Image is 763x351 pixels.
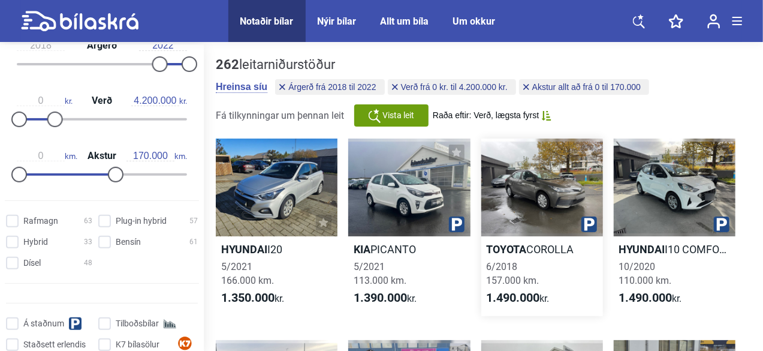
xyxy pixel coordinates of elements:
[619,290,672,305] b: 1.490.000
[216,57,652,73] div: leitarniðurstöður
[216,81,267,93] button: Hreinsa síu
[89,96,115,106] span: Verð
[519,79,649,95] button: Akstur allt að frá 0 til 170.000
[619,291,682,305] span: kr.
[275,79,384,95] button: Árgerð frá 2018 til 2022
[17,151,77,161] span: km.
[221,243,267,256] b: Hyundai
[23,236,48,248] span: Hybrid
[17,95,73,106] span: kr.
[449,217,465,232] img: parking.png
[288,83,376,91] span: Árgerð frá 2018 til 2022
[707,14,720,29] img: user-login.svg
[116,236,141,248] span: Bensín
[84,215,92,227] span: 63
[131,95,187,106] span: kr.
[84,236,92,248] span: 33
[348,242,470,256] h2: PICANTO
[388,79,516,95] button: Verð frá 0 kr. til 4.200.000 kr.
[23,338,86,351] span: Staðsett erlendis
[23,317,64,330] span: Á staðnum
[126,151,187,161] span: km.
[348,139,470,316] a: KiaPICANTO5/2021113.000 km.1.390.000kr.
[84,257,92,269] span: 48
[619,261,672,286] span: 10/2020 110.000 km.
[216,110,344,121] span: Fá tilkynningar um þennan leit
[714,217,729,232] img: parking.png
[433,110,551,121] button: Raða eftir: Verð, lægsta fyrst
[85,151,119,161] span: Akstur
[614,139,735,316] a: HyundaiI10 COMFORT10/2020110.000 km.1.490.000kr.
[481,242,603,256] h2: COROLLA
[487,291,550,305] span: kr.
[354,261,406,286] span: 5/2021 113.000 km.
[189,236,198,248] span: 61
[433,110,539,121] span: Raða eftir: Verð, lægsta fyrst
[221,291,284,305] span: kr.
[487,243,527,256] b: Toyota
[221,290,275,305] b: 1.350.000
[581,217,597,232] img: parking.png
[381,16,429,27] a: Allt um bíla
[216,57,239,72] b: 262
[23,257,41,269] span: Dísel
[453,16,496,27] a: Um okkur
[354,243,370,256] b: Kia
[23,215,58,227] span: Rafmagn
[619,243,665,256] b: Hyundai
[84,41,120,50] span: Árgerð
[240,16,294,27] a: Notaðir bílar
[614,242,735,256] h2: I10 COMFORT
[354,290,407,305] b: 1.390.000
[116,338,159,351] span: K7 bílasölur
[487,261,539,286] span: 6/2018 157.000 km.
[354,291,417,305] span: kr.
[532,83,641,91] span: Akstur allt að frá 0 til 170.000
[221,261,274,286] span: 5/2021 166.000 km.
[216,139,337,316] a: HyundaiI205/2021166.000 km.1.350.000kr.
[318,16,357,27] a: Nýir bílar
[189,215,198,227] span: 57
[481,139,603,316] a: ToyotaCOROLLA6/2018157.000 km.1.490.000kr.
[216,242,337,256] h2: I20
[383,109,415,122] span: Vista leit
[487,290,540,305] b: 1.490.000
[401,83,508,91] span: Verð frá 0 kr. til 4.200.000 kr.
[116,317,159,330] span: Tilboðsbílar
[116,215,167,227] span: Plug-in hybrid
